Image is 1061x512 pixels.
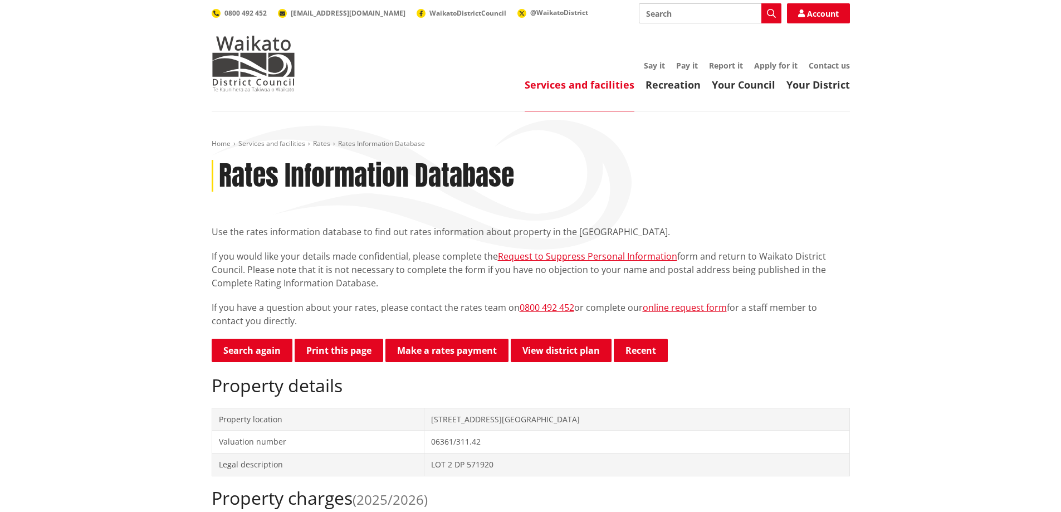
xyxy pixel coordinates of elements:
td: 06361/311.42 [424,431,849,454]
a: Search again [212,339,292,362]
button: Print this page [295,339,383,362]
td: Property location [212,408,424,431]
a: Recreation [646,78,701,91]
a: 0800 492 452 [520,301,574,314]
a: Home [212,139,231,148]
a: Pay it [676,60,698,71]
a: WaikatoDistrictCouncil [417,8,506,18]
a: Request to Suppress Personal Information [498,250,677,262]
h2: Property charges [212,487,850,509]
a: Make a rates payment [385,339,509,362]
a: 0800 492 452 [212,8,267,18]
td: Valuation number [212,431,424,454]
p: If you would like your details made confidential, please complete the form and return to Waikato ... [212,250,850,290]
input: Search input [639,3,781,23]
a: [EMAIL_ADDRESS][DOMAIN_NAME] [278,8,405,18]
span: @WaikatoDistrict [530,8,588,17]
a: View district plan [511,339,612,362]
span: [EMAIL_ADDRESS][DOMAIN_NAME] [291,8,405,18]
img: Waikato District Council - Te Kaunihera aa Takiwaa o Waikato [212,36,295,91]
span: 0800 492 452 [224,8,267,18]
button: Recent [614,339,668,362]
td: Legal description [212,453,424,476]
p: Use the rates information database to find out rates information about property in the [GEOGRAPHI... [212,225,850,238]
h2: Property details [212,375,850,396]
span: WaikatoDistrictCouncil [429,8,506,18]
span: (2025/2026) [353,490,428,509]
a: Apply for it [754,60,798,71]
a: Contact us [809,60,850,71]
a: Report it [709,60,743,71]
span: Rates Information Database [338,139,425,148]
a: Services and facilities [238,139,305,148]
a: Say it [644,60,665,71]
a: online request form [643,301,727,314]
a: Rates [313,139,330,148]
a: Your Council [712,78,775,91]
a: @WaikatoDistrict [517,8,588,17]
a: Your District [786,78,850,91]
h1: Rates Information Database [219,160,514,192]
td: LOT 2 DP 571920 [424,453,849,476]
a: Account [787,3,850,23]
nav: breadcrumb [212,139,850,149]
td: [STREET_ADDRESS][GEOGRAPHIC_DATA] [424,408,849,431]
p: If you have a question about your rates, please contact the rates team on or complete our for a s... [212,301,850,328]
a: Services and facilities [525,78,634,91]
